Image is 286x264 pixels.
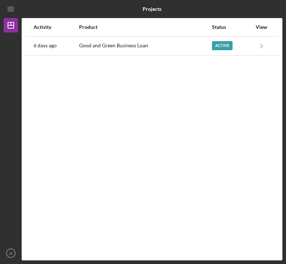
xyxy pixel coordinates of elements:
[212,24,252,30] div: Status
[79,37,211,55] div: Good and Green Business Loan
[143,6,161,12] b: Projects
[79,24,211,30] div: Product
[252,24,270,30] div: View
[212,41,233,50] div: Active
[34,24,78,30] div: Activity
[9,251,13,255] text: JE
[4,246,18,260] button: JE
[34,43,57,48] time: 2025-08-12 22:26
